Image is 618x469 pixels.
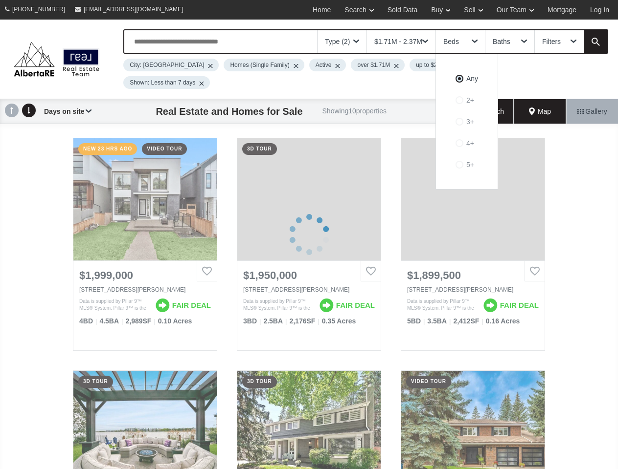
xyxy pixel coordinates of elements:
[156,105,302,118] h1: Real Estate and Homes for Sale
[446,135,488,151] label: 4+
[542,38,561,45] div: Filters
[10,40,104,79] img: Logo
[446,70,488,87] label: Any
[446,92,488,108] label: 2+
[123,59,219,71] div: City: [GEOGRAPHIC_DATA]
[514,99,566,124] div: Map
[446,156,488,173] label: 5+
[493,38,510,45] div: Baths
[410,59,465,71] div: up to $2.37M
[446,113,488,130] label: 3+
[566,99,618,124] div: Gallery
[224,59,304,71] div: Homes (Single Family)
[309,59,346,71] div: Active
[70,0,188,19] a: [EMAIL_ADDRESS][DOMAIN_NAME]
[529,107,551,116] span: Map
[84,6,183,13] span: [EMAIL_ADDRESS][DOMAIN_NAME]
[325,38,350,45] div: Type (2)
[577,107,607,116] span: Gallery
[123,76,210,89] div: Shown: Less than 7 days
[322,107,387,115] h2: Showing 10 properties
[374,38,422,45] div: $1.71M - 2.37M
[351,59,405,71] div: over $1.71M
[12,6,65,13] span: [PHONE_NUMBER]
[39,99,92,124] div: Days on site
[443,38,459,45] div: Beds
